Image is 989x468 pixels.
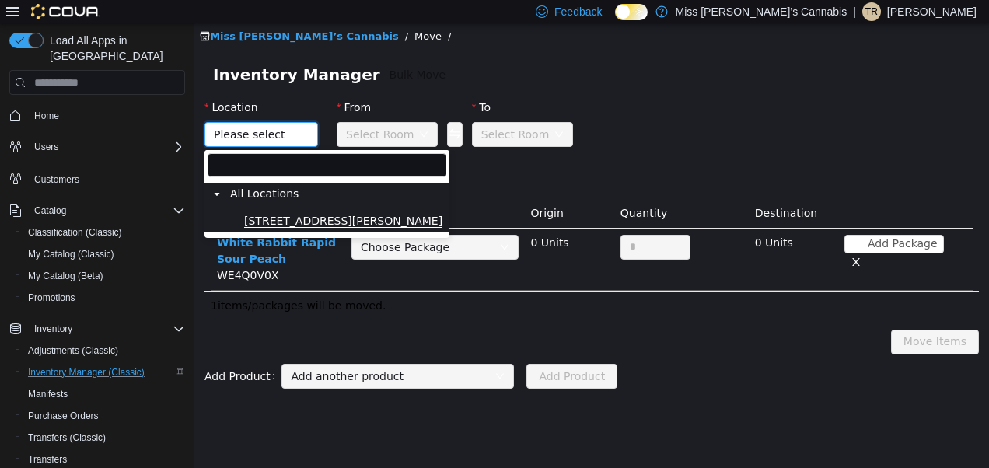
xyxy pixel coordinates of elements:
[211,7,214,19] span: /
[554,4,602,19] span: Feedback
[862,2,881,21] div: Tabitha Robinson
[22,385,185,403] span: Manifests
[561,213,599,225] span: 0 Units
[853,2,856,21] p: |
[16,265,191,287] button: My Catalog (Beta)
[22,288,82,307] a: Promotions
[50,191,248,204] span: [STREET_ADDRESS][PERSON_NAME]
[3,167,191,190] button: Customers
[650,211,750,230] button: icon: plusAdd Package
[13,130,252,154] input: filter select
[142,78,176,90] label: From
[22,223,128,242] a: Classification (Classic)
[28,201,72,220] button: Catalog
[36,164,104,176] span: All Locations
[28,292,75,304] span: Promotions
[306,219,315,230] i: icon: down
[28,344,118,357] span: Adjustments (Classic)
[28,138,185,156] span: Users
[28,201,185,220] span: Catalog
[278,78,296,90] label: To
[23,213,142,242] a: White Rabbit Rapid Sour Peach
[28,270,103,282] span: My Catalog (Beta)
[10,78,64,90] label: Location
[5,7,204,19] a: icon: shopMiss [PERSON_NAME]’s Cannabis
[220,7,247,19] span: Move
[16,276,191,288] span: 1 items/packages will be moved.
[16,222,191,243] button: Classification (Classic)
[225,107,234,117] i: icon: down
[23,246,85,258] span: WE4Q0V0X
[34,323,72,335] span: Inventory
[3,136,191,158] button: Users
[16,383,191,405] button: Manifests
[22,385,74,403] a: Manifests
[360,107,369,117] i: icon: down
[28,431,106,444] span: Transfers (Classic)
[28,169,185,188] span: Customers
[10,347,87,359] label: Add Product
[16,361,191,383] button: Inventory Manager (Classic)
[28,320,79,338] button: Inventory
[22,428,112,447] a: Transfers (Classic)
[22,223,185,242] span: Classification (Classic)
[697,306,785,331] button: Move Items
[96,345,293,361] div: Add another product
[28,366,145,379] span: Inventory Manager (Classic)
[16,287,191,309] button: Promotions
[650,230,673,249] button: icon: close
[22,363,151,382] a: Inventory Manager (Classic)
[28,107,65,125] a: Home
[22,267,185,285] span: My Catalog (Beta)
[32,160,252,181] span: All Locations
[28,320,185,338] span: Inventory
[22,341,124,360] a: Adjustments (Classic)
[287,100,355,123] div: Select Room
[31,4,100,19] img: Cova
[22,428,185,447] span: Transfers (Classic)
[22,267,110,285] a: My Catalog (Beta)
[34,141,58,153] span: Users
[22,341,185,360] span: Adjustments (Classic)
[3,104,191,127] button: Home
[19,103,97,119] span: Please select
[22,407,185,425] span: Purchase Orders
[152,100,220,123] div: Select Room
[3,318,191,340] button: Inventory
[166,216,298,232] div: Choose Package
[28,226,122,239] span: Classification (Classic)
[22,288,185,307] span: Promotions
[3,200,191,222] button: Catalog
[337,213,375,225] span: 0 Units
[16,340,191,361] button: Adjustments (Classic)
[887,2,977,21] p: [PERSON_NAME]
[28,248,114,260] span: My Catalog (Classic)
[16,243,191,265] button: My Catalog (Classic)
[253,7,257,19] span: /
[34,110,59,122] span: Home
[46,187,252,208] span: 1635 Burrows Avenue
[19,167,26,175] i: icon: caret-down
[676,2,847,21] p: Miss [PERSON_NAME]’s Cannabis
[337,183,369,196] span: Origin
[332,341,423,365] button: Add Product
[426,183,474,196] span: Quantity
[28,170,86,189] a: Customers
[105,107,114,117] i: icon: down
[22,245,185,264] span: My Catalog (Classic)
[615,20,616,21] span: Dark Mode
[16,427,191,449] button: Transfers (Classic)
[561,183,623,196] span: Destination
[28,453,67,466] span: Transfers
[865,2,878,21] span: TR
[615,4,648,20] input: Dark Mode
[28,106,185,125] span: Home
[28,388,68,400] span: Manifests
[22,363,185,382] span: Inventory Manager (Classic)
[34,204,66,217] span: Catalog
[28,410,99,422] span: Purchase Orders
[22,245,121,264] a: My Catalog (Classic)
[16,405,191,427] button: Purchase Orders
[195,43,251,60] span: Bulk Move
[44,33,185,64] span: Load All Apps in [GEOGRAPHIC_DATA]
